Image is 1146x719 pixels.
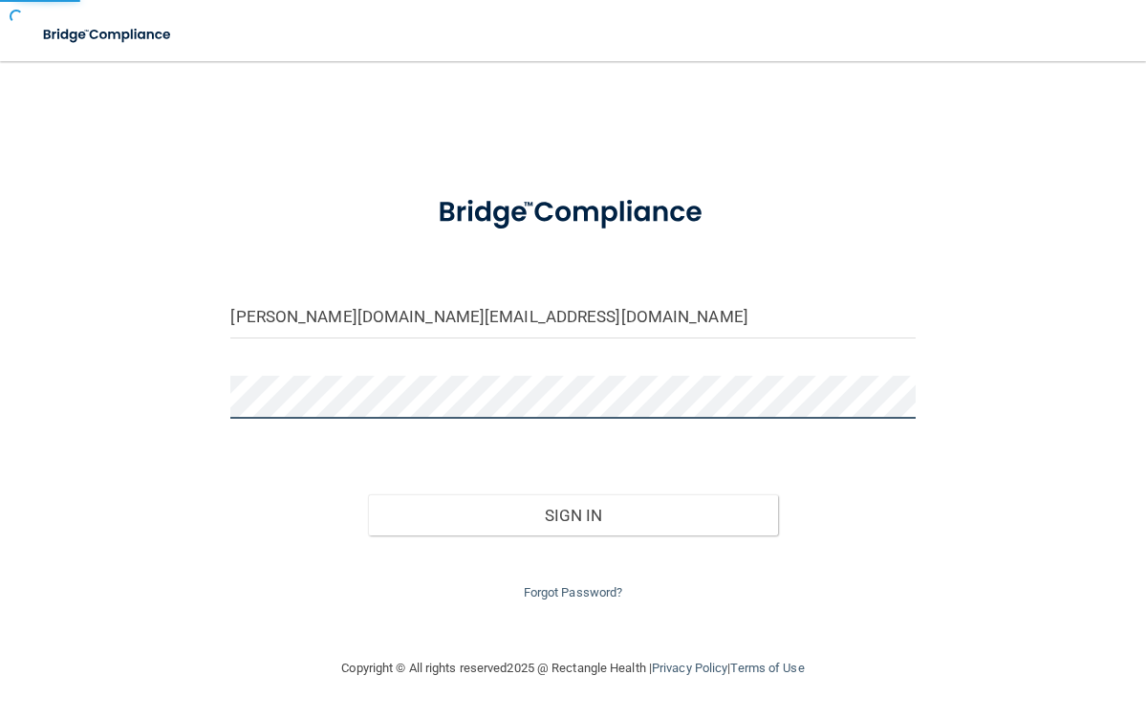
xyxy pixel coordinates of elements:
[230,295,915,338] input: Email
[652,661,727,675] a: Privacy Policy
[29,15,187,54] img: bridge_compliance_login_screen.278c3ca4.svg
[368,494,779,536] button: Sign In
[730,661,804,675] a: Terms of Use
[409,176,737,250] img: bridge_compliance_login_screen.278c3ca4.svg
[225,638,922,699] div: Copyright © All rights reserved 2025 @ Rectangle Health | |
[524,585,623,599] a: Forgot Password?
